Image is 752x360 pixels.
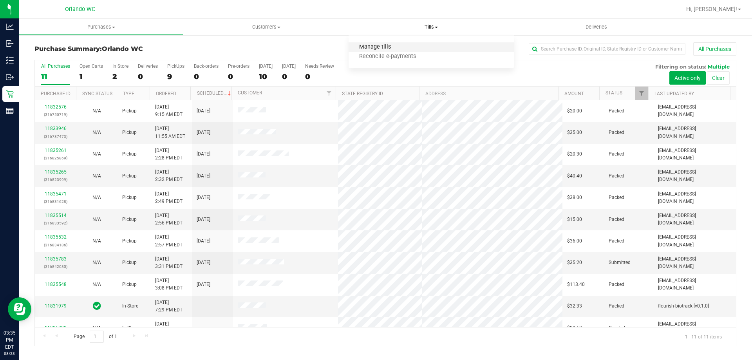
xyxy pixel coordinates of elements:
[45,234,67,240] a: 11835532
[92,194,101,201] button: N/A
[419,87,558,100] th: Address
[194,72,219,81] div: 0
[658,302,709,310] span: flourish-biotrack [v0.1.0]
[693,42,736,56] button: All Purchases
[112,72,128,81] div: 2
[167,63,184,69] div: PickUps
[40,198,71,205] p: (316831628)
[194,63,219,69] div: Back-orders
[197,107,210,115] span: [DATE]
[123,91,134,96] a: Type
[658,147,731,162] span: [EMAIL_ADDRESS][DOMAIN_NAME]
[40,133,71,140] p: (316787473)
[92,237,101,245] button: N/A
[658,212,731,227] span: [EMAIL_ADDRESS][DOMAIN_NAME]
[80,72,103,81] div: 1
[45,256,67,262] a: 11835783
[567,324,582,332] span: $28.50
[92,129,101,136] button: N/A
[122,150,137,158] span: Pickup
[658,277,731,292] span: [EMAIL_ADDRESS][DOMAIN_NAME]
[609,259,631,266] span: Submitted
[92,107,101,115] button: N/A
[658,233,731,248] span: [EMAIL_ADDRESS][DOMAIN_NAME]
[80,63,103,69] div: Open Carts
[155,168,183,183] span: [DATE] 2:32 PM EDT
[6,107,14,115] inline-svg: Reports
[228,63,249,69] div: Pre-orders
[197,259,210,266] span: [DATE]
[707,71,730,85] button: Clear
[669,71,706,85] button: Active only
[305,63,334,69] div: Needs Review
[4,351,15,356] p: 08/23
[34,45,268,52] h3: Purchase Summary:
[167,72,184,81] div: 9
[658,190,731,205] span: [EMAIL_ADDRESS][DOMAIN_NAME]
[155,277,183,292] span: [DATE] 3:08 PM EDT
[90,331,104,343] input: 1
[102,45,143,52] span: Orlando WC
[609,194,624,201] span: Packed
[155,320,183,335] span: [DATE] 3:35 PM EDT
[155,125,185,140] span: [DATE] 11:55 AM EDT
[567,237,582,245] span: $36.00
[609,150,624,158] span: Packed
[45,303,67,309] a: 11831979
[45,148,67,153] a: 11835261
[45,325,67,331] a: 11835800
[529,43,685,55] input: Search Purchase ID, Original ID, State Registry ID or Customer Name...
[575,24,618,31] span: Deliveries
[45,191,67,197] a: 11835471
[238,90,262,96] a: Customer
[92,151,101,157] span: Not Applicable
[122,194,137,201] span: Pickup
[138,63,158,69] div: Deliveries
[609,172,624,180] span: Packed
[155,299,183,314] span: [DATE] 7:29 PM EDT
[67,331,123,343] span: Page of 1
[567,302,582,310] span: $32.33
[92,260,101,265] span: Not Applicable
[122,237,137,245] span: Pickup
[567,107,582,115] span: $20.00
[609,237,624,245] span: Packed
[282,72,296,81] div: 0
[92,324,101,332] button: N/A
[567,129,582,136] span: $35.00
[349,19,513,35] a: Tills Manage tills Reconcile e-payments
[342,91,383,96] a: State Registry ID
[40,263,71,270] p: (316842085)
[112,63,128,69] div: In Store
[45,104,67,110] a: 11832576
[654,91,694,96] a: Last Updated By
[45,213,67,218] a: 11835514
[708,63,730,70] span: Multiple
[155,212,183,227] span: [DATE] 2:56 PM EDT
[6,73,14,81] inline-svg: Outbound
[4,329,15,351] p: 03:35 PM EDT
[197,281,210,288] span: [DATE]
[122,216,137,223] span: Pickup
[19,24,183,31] span: Purchases
[45,169,67,175] a: 11835265
[609,129,624,136] span: Packed
[156,91,176,96] a: Ordered
[41,63,70,69] div: All Purchases
[567,259,582,266] span: $35.20
[122,259,137,266] span: Pickup
[122,302,138,310] span: In-Store
[679,331,728,342] span: 1 - 11 of 11 items
[658,255,731,270] span: [EMAIL_ADDRESS][DOMAIN_NAME]
[197,172,210,180] span: [DATE]
[155,233,183,248] span: [DATE] 2:57 PM EDT
[41,72,70,81] div: 11
[197,150,210,158] span: [DATE]
[197,216,210,223] span: [DATE]
[93,300,101,311] span: In Sync
[82,91,112,96] a: Sync Status
[6,40,14,47] inline-svg: Inbound
[197,194,210,201] span: [DATE]
[92,216,101,223] button: N/A
[122,324,138,332] span: In-Store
